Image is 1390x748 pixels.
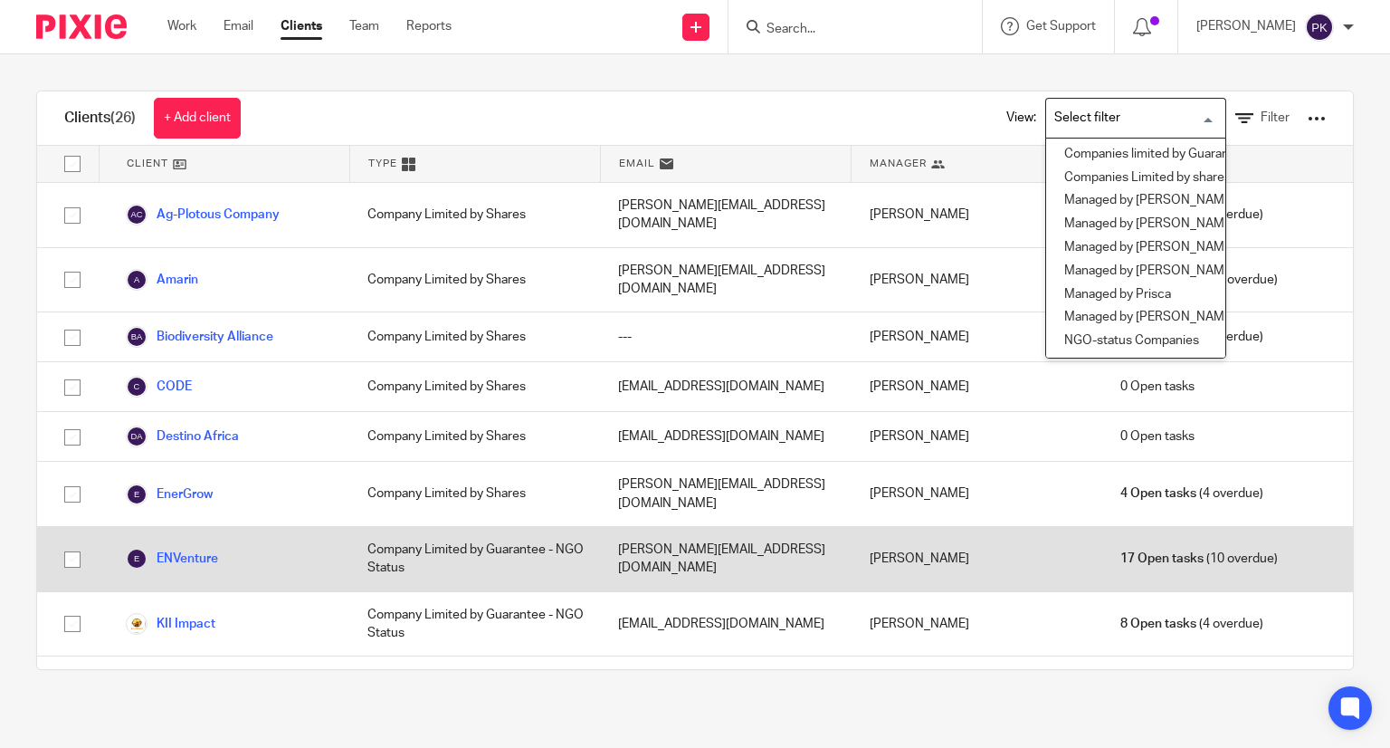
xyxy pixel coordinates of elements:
[64,109,136,128] h1: Clients
[349,312,600,361] div: Company Limited by Shares
[600,657,851,705] div: [EMAIL_ADDRESS][DOMAIN_NAME]
[349,362,600,411] div: Company Limited by Shares
[126,269,148,291] img: svg%3E
[852,183,1102,247] div: [PERSON_NAME]
[600,362,851,411] div: [EMAIL_ADDRESS][DOMAIN_NAME]
[126,204,148,225] img: svg%3E
[349,657,600,705] div: Company Limited by Shares
[126,426,239,447] a: Destino Africa
[852,362,1102,411] div: [PERSON_NAME]
[1026,20,1096,33] span: Get Support
[852,527,1102,591] div: [PERSON_NAME]
[126,204,280,225] a: Ag-Plotous Company
[1261,111,1290,124] span: Filter
[349,248,600,312] div: Company Limited by Shares
[1046,213,1225,236] li: Managed by [PERSON_NAME]
[126,613,215,635] a: KII Impact
[126,548,148,570] img: svg%3E
[852,592,1102,657] div: [PERSON_NAME]
[870,156,927,171] span: Manager
[852,312,1102,361] div: [PERSON_NAME]
[600,412,851,461] div: [EMAIL_ADDRESS][DOMAIN_NAME]
[1046,330,1225,353] li: NGO-status Companies
[349,183,600,247] div: Company Limited by Shares
[979,91,1326,145] div: View:
[126,269,198,291] a: Amarin
[852,657,1102,705] div: [PERSON_NAME]
[1046,189,1225,213] li: Managed by [PERSON_NAME]
[126,484,213,505] a: EnerGrow
[1120,550,1204,568] span: 17 Open tasks
[126,326,148,348] img: svg%3E
[281,17,322,35] a: Clients
[600,248,851,312] div: [PERSON_NAME][EMAIL_ADDRESS][DOMAIN_NAME]
[600,312,851,361] div: ---
[126,376,192,398] a: CODE
[1196,17,1296,35] p: [PERSON_NAME]
[224,17,253,35] a: Email
[619,156,655,171] span: Email
[126,376,148,398] img: svg%3E
[1305,13,1334,42] img: svg%3E
[1120,550,1278,568] span: (10 overdue)
[126,484,148,505] img: svg%3E
[154,98,241,139] a: + Add client
[1120,615,1196,633] span: 8 Open tasks
[349,412,600,461] div: Company Limited by Shares
[349,592,600,657] div: Company Limited by Guarantee - NGO Status
[1048,102,1215,134] input: Search for option
[600,592,851,657] div: [EMAIL_ADDRESS][DOMAIN_NAME]
[110,110,136,125] span: (26)
[600,183,851,247] div: [PERSON_NAME][EMAIL_ADDRESS][DOMAIN_NAME]
[1046,283,1225,307] li: Managed by Prisca
[1046,236,1225,260] li: Managed by [PERSON_NAME]
[406,17,452,35] a: Reports
[1120,615,1263,633] span: (4 overdue)
[126,326,273,348] a: Biodiversity Alliance
[852,412,1102,461] div: [PERSON_NAME]
[765,22,928,38] input: Search
[349,462,600,526] div: Company Limited by Shares
[600,462,851,526] div: [PERSON_NAME][EMAIL_ADDRESS][DOMAIN_NAME]
[36,14,127,39] img: Pixie
[1046,167,1225,190] li: Companies Limited by shares
[1120,378,1195,396] span: 0 Open tasks
[127,156,168,171] span: Client
[126,426,148,447] img: svg%3E
[126,613,148,635] img: KII-Impact.png
[852,248,1102,312] div: [PERSON_NAME]
[349,17,379,35] a: Team
[1046,306,1225,330] li: Managed by [PERSON_NAME]
[167,17,196,35] a: Work
[368,156,397,171] span: Type
[1046,143,1225,167] li: Companies limited by Guarantee
[1120,427,1195,446] span: 0 Open tasks
[600,527,851,591] div: [PERSON_NAME][EMAIL_ADDRESS][DOMAIN_NAME]
[55,147,90,181] input: Select all
[1120,484,1263,503] span: (4 overdue)
[349,527,600,591] div: Company Limited by Guarantee - NGO Status
[1045,98,1226,139] div: Search for option
[852,462,1102,526] div: [PERSON_NAME]
[1120,484,1196,503] span: 4 Open tasks
[1046,260,1225,283] li: Managed by [PERSON_NAME]
[126,548,218,570] a: ENVenture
